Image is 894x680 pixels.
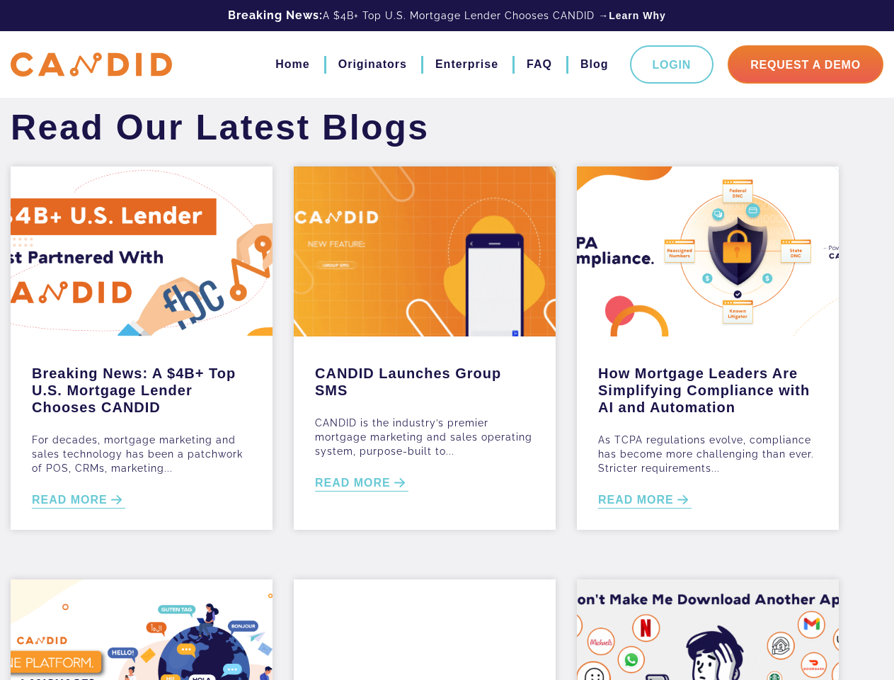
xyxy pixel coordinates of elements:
[315,475,408,492] a: READ MORE
[527,52,552,76] a: FAQ
[315,358,534,399] a: CANDID Launches Group SMS
[315,416,534,458] p: CANDID is the industry’s premier mortgage marketing and sales operating system, purpose-built to...
[32,433,251,475] p: For decades, mortgage marketing and sales technology has been a patchwork of POS, CRMs, marketing...
[228,8,323,22] b: Breaking News:
[32,492,125,509] a: READ MORE
[32,358,251,416] a: Breaking News: A $4B+ Top U.S. Mortgage Lender Chooses CANDID
[580,52,609,76] a: Blog
[11,52,172,77] img: CANDID APP
[338,52,407,76] a: Originators
[728,45,883,84] a: Request A Demo
[609,8,666,23] a: Learn Why
[630,45,714,84] a: Login
[598,492,692,509] a: READ MORE
[598,433,818,475] p: As TCPA regulations evolve, compliance has become more challenging than ever. Stricter requiremen...
[598,358,818,416] a: How Mortgage Leaders Are Simplifying Compliance with AI and Automation
[275,52,309,76] a: Home
[435,52,498,76] a: Enterprise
